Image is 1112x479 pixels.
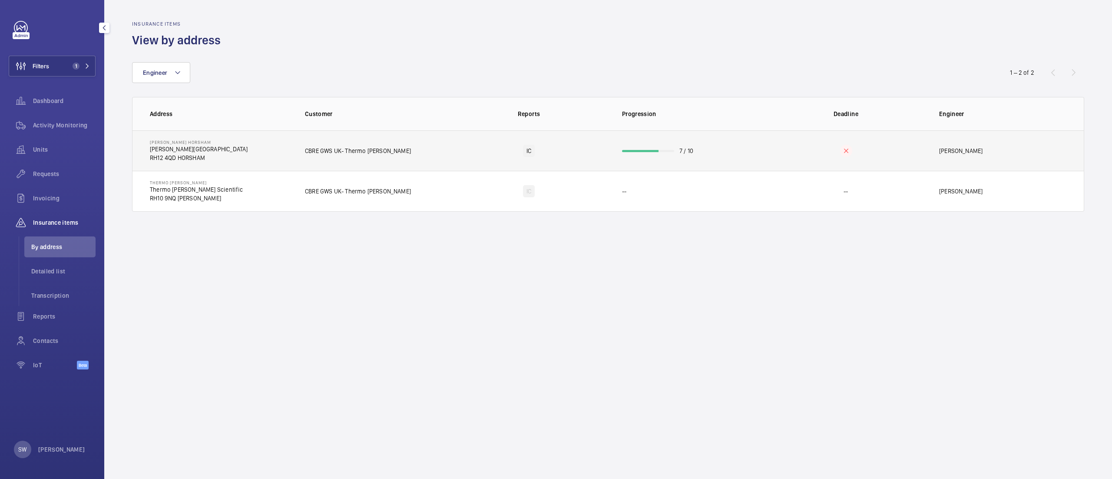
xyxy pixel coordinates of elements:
div: IC [523,185,535,197]
p: CBRE GWS UK- Thermo [PERSON_NAME] [305,187,411,196]
span: Transcription [31,291,96,300]
p: CBRE GWS UK- Thermo [PERSON_NAME] [305,146,411,155]
span: IoT [33,361,77,369]
span: Requests [33,170,96,178]
span: Invoicing [33,194,96,203]
div: 1 – 2 of 2 [1010,68,1034,77]
span: Filters [33,62,49,70]
p: 7 / 10 [679,146,693,155]
span: Reports [33,312,96,321]
p: -- [844,187,848,196]
span: Contacts [33,336,96,345]
span: Units [33,145,96,154]
span: By address [31,243,96,251]
p: Customer [305,110,450,118]
div: IC [523,145,535,157]
p: Progression [622,110,767,118]
p: Reports [456,110,602,118]
p: [PERSON_NAME] [38,445,85,454]
p: SW [18,445,26,454]
span: Dashboard [33,96,96,105]
p: Engineer [939,110,1066,118]
p: Thermo [PERSON_NAME] Scientific [150,185,243,194]
p: [PERSON_NAME] Horsham [150,140,248,145]
h2: Insurance items [132,21,226,27]
p: Deadline [773,110,919,118]
p: RH10 9NQ [PERSON_NAME] [150,194,243,203]
p: [PERSON_NAME] [939,187,983,196]
p: [PERSON_NAME] [939,146,983,155]
p: -- [622,187,626,196]
span: Beta [77,361,89,369]
span: Activity Monitoring [33,121,96,130]
p: RH12 4QD HORSHAM [150,153,248,162]
span: Insurance items [33,218,96,227]
h1: View by address [132,32,226,48]
p: Thermo [PERSON_NAME] [150,180,243,185]
button: Engineer [132,62,190,83]
p: [PERSON_NAME][GEOGRAPHIC_DATA] [150,145,248,153]
span: Engineer [143,69,167,76]
span: 1 [73,63,79,70]
span: Detailed list [31,267,96,276]
button: Filters1 [9,56,96,77]
p: Address [150,110,291,118]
